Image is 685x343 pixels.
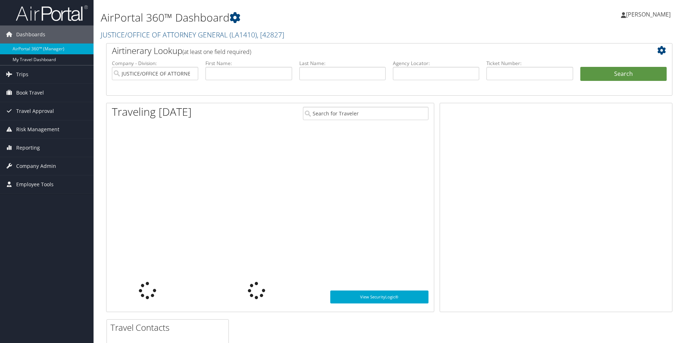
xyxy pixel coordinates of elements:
[110,321,228,334] h2: Travel Contacts
[393,60,479,67] label: Agency Locator:
[182,48,251,56] span: (at least one field required)
[101,10,485,25] h1: AirPortal 360™ Dashboard
[112,45,620,57] h2: Airtinerary Lookup
[16,139,40,157] span: Reporting
[486,60,573,67] label: Ticket Number:
[257,30,284,40] span: , [ 42827 ]
[16,5,88,22] img: airportal-logo.png
[112,104,192,119] h1: Traveling [DATE]
[621,4,678,25] a: [PERSON_NAME]
[16,120,59,138] span: Risk Management
[299,60,386,67] label: Last Name:
[580,67,667,81] button: Search
[16,157,56,175] span: Company Admin
[230,30,257,40] span: ( LA1410 )
[16,102,54,120] span: Travel Approval
[112,60,198,67] label: Company - Division:
[16,175,54,193] span: Employee Tools
[16,26,45,44] span: Dashboards
[626,10,671,18] span: [PERSON_NAME]
[16,65,28,83] span: Trips
[205,60,292,67] label: First Name:
[330,291,428,303] a: View SecurityLogic®
[16,84,44,102] span: Book Travel
[303,107,428,120] input: Search for Traveler
[101,30,284,40] a: JUSTICE/OFFICE OF ATTORNEY GENERAL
